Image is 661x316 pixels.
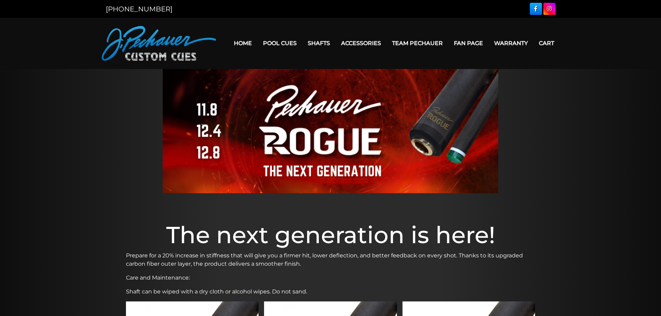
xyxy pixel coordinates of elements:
a: Fan Page [448,34,489,52]
p: Prepare for a 20% increase in stiffness that will give you a firmer hit, lower deflection, and be... [126,251,535,268]
a: Team Pechauer [387,34,448,52]
p: Shaft can be wiped with a dry cloth or alcohol wipes. Do not sand. [126,288,535,296]
p: Care and Maintenance: [126,274,535,282]
a: Pool Cues [257,34,302,52]
a: Accessories [336,34,387,52]
img: Pechauer Custom Cues [102,26,216,61]
a: [PHONE_NUMBER] [106,5,172,13]
a: Cart [533,34,560,52]
h1: The next generation is here! [126,221,535,249]
a: Warranty [489,34,533,52]
a: Shafts [302,34,336,52]
a: Home [228,34,257,52]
